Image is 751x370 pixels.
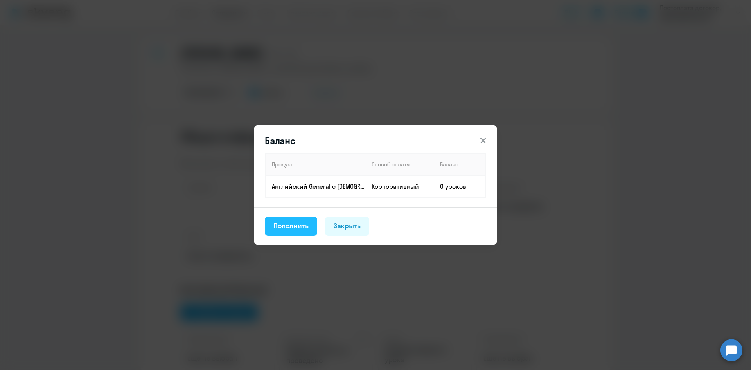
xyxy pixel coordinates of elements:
[254,134,497,147] header: Баланс
[265,217,317,236] button: Пополнить
[365,175,434,197] td: Корпоративный
[265,153,365,175] th: Продукт
[434,153,486,175] th: Баланс
[273,221,309,231] div: Пополнить
[434,175,486,197] td: 0 уроков
[334,221,361,231] div: Закрыть
[272,182,365,191] p: Английский General с [DEMOGRAPHIC_DATA] преподавателем
[325,217,370,236] button: Закрыть
[365,153,434,175] th: Способ оплаты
